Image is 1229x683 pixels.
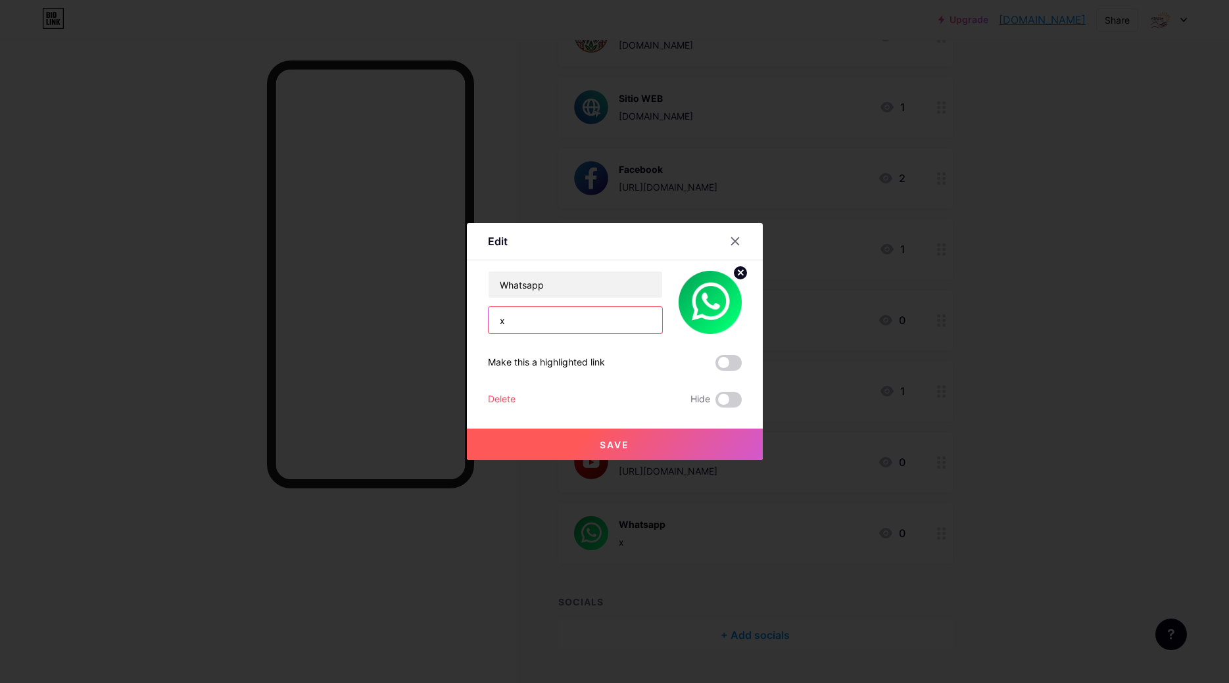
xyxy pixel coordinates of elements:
[690,392,710,408] span: Hide
[488,233,508,249] div: Edit
[679,271,742,334] img: link_thumbnail
[467,429,763,460] button: Save
[489,271,662,298] input: Title
[489,307,662,333] input: URL
[488,392,516,408] div: Delete
[600,439,629,450] span: Save
[488,355,605,371] div: Make this a highlighted link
